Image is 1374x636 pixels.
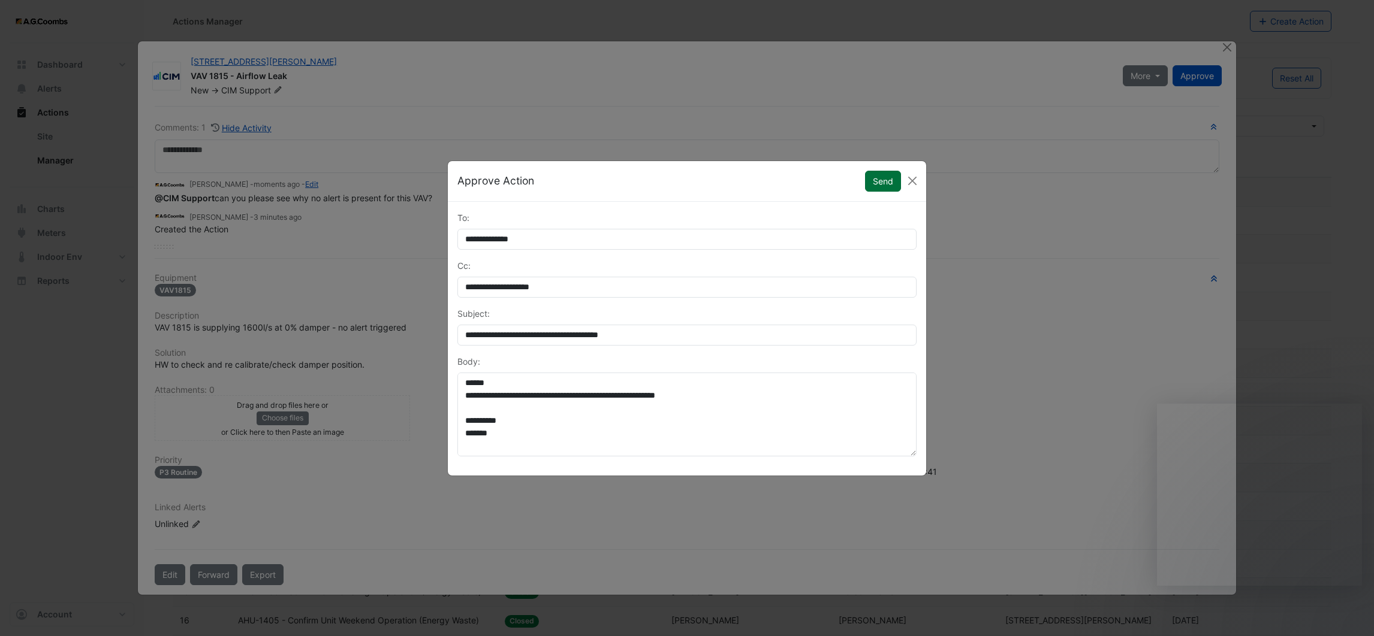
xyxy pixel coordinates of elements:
button: Send [865,171,901,192]
iframe: Intercom live chat [1333,595,1362,624]
button: Close [903,172,921,190]
h5: Approve Action [457,173,534,189]
label: To: [457,211,469,224]
iframe: Intercom live chat message [1157,404,1362,586]
label: Cc: [457,259,471,272]
label: Subject: [457,307,490,320]
label: Body: [457,355,480,368]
